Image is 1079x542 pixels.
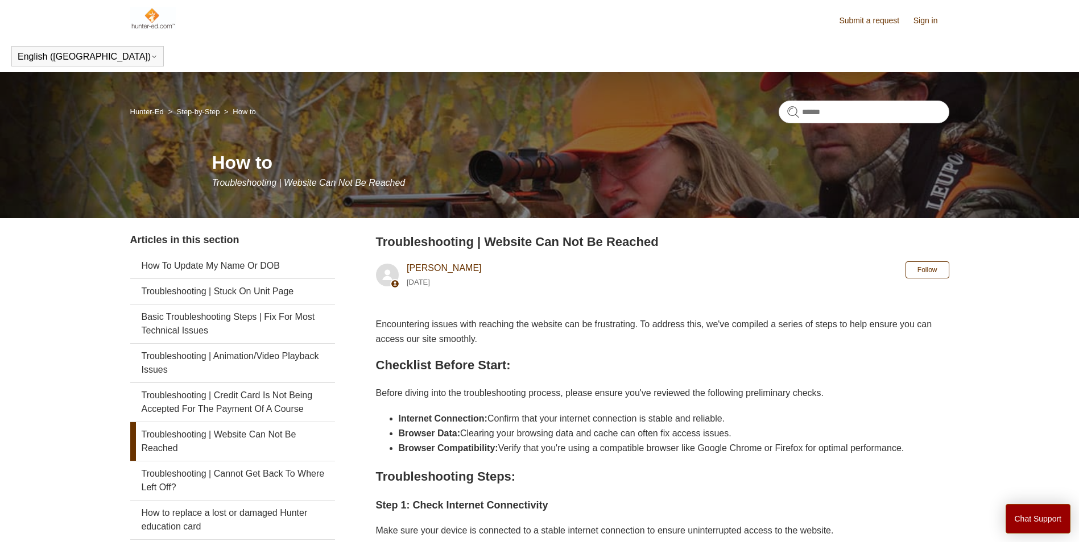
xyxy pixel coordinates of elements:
strong: Browser Compatibility: [399,443,498,453]
a: Troubleshooting | Cannot Get Back To Where Left Off? [130,461,335,500]
a: Submit a request [839,15,911,27]
a: Basic Troubleshooting Steps | Fix For Most Technical Issues [130,305,335,343]
p: Make sure your device is connected to a stable internet connection to ensure uninterrupted access... [376,523,949,538]
a: Hunter-Ed [130,107,164,116]
h2: Troubleshooting Steps: [376,466,949,486]
a: Troubleshooting | Animation/Video Playback Issues [130,344,335,382]
button: Chat Support [1006,504,1071,533]
time: 05/15/2024, 13:16 [407,278,430,286]
strong: Browser Data: [399,428,460,438]
a: Sign in [913,15,949,27]
li: Hunter-Ed [130,107,166,116]
li: Verify that you're using a compatible browser like Google Chrome or Firefox for optimal performance. [399,441,949,456]
h1: How to [212,149,949,176]
input: Search [779,101,949,123]
a: How to [233,107,255,116]
h2: Checklist Before Start: [376,355,949,375]
a: Troubleshooting | Website Can Not Be Reached [130,422,335,461]
span: Articles in this section [130,234,239,245]
span: Troubleshooting | Website Can Not Be Reached [212,178,406,187]
a: Troubleshooting | Stuck On Unit Page [130,279,335,304]
li: Confirm that your internet connection is stable and reliable. [399,411,949,426]
li: Clearing your browsing data and cache can often fix access issues. [399,426,949,441]
li: How to [222,107,256,116]
p: Encountering issues with reaching the website can be frustrating. To address this, we've compiled... [376,317,949,346]
strong: Internet Connection: [399,414,487,423]
img: Hunter-Ed Help Center home page [130,7,176,30]
button: English ([GEOGRAPHIC_DATA]) [18,52,158,62]
button: Follow Article [906,261,949,278]
a: Troubleshooting | Credit Card Is Not Being Accepted For The Payment Of A Course [130,383,335,422]
h3: Step 1: Check Internet Connectivity [376,497,949,514]
a: How To Update My Name Or DOB [130,253,335,278]
p: Before diving into the troubleshooting process, please ensure you've reviewed the following preli... [376,386,949,401]
a: Step-by-Step [177,107,220,116]
a: [PERSON_NAME] [407,263,482,273]
h2: Troubleshooting | Website Can Not Be Reached [376,232,949,251]
a: How to replace a lost or damaged Hunter education card [130,501,335,539]
li: Step-by-Step [166,107,222,116]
